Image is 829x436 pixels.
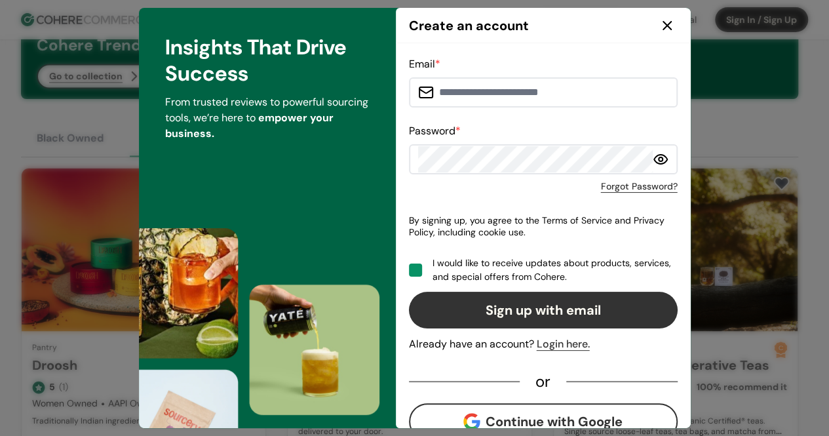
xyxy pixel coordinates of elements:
h2: Create an account [409,16,529,35]
div: or [520,376,566,387]
span: I would like to receive updates about products, services, and special offers from Cohere. [433,256,678,284]
label: Password [409,124,461,138]
h3: Insights That Drive Success [165,34,370,87]
button: Sign up with email [409,292,678,328]
p: By signing up, you agree to the Terms of Service and Privacy Policy, including cookie use. [409,209,678,243]
div: Login here. [537,336,590,352]
div: Already have an account? [409,336,678,352]
p: From trusted reviews to powerful sourcing tools, we’re here to [165,94,370,142]
label: Email [409,57,440,71]
a: Forgot Password? [601,180,678,193]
